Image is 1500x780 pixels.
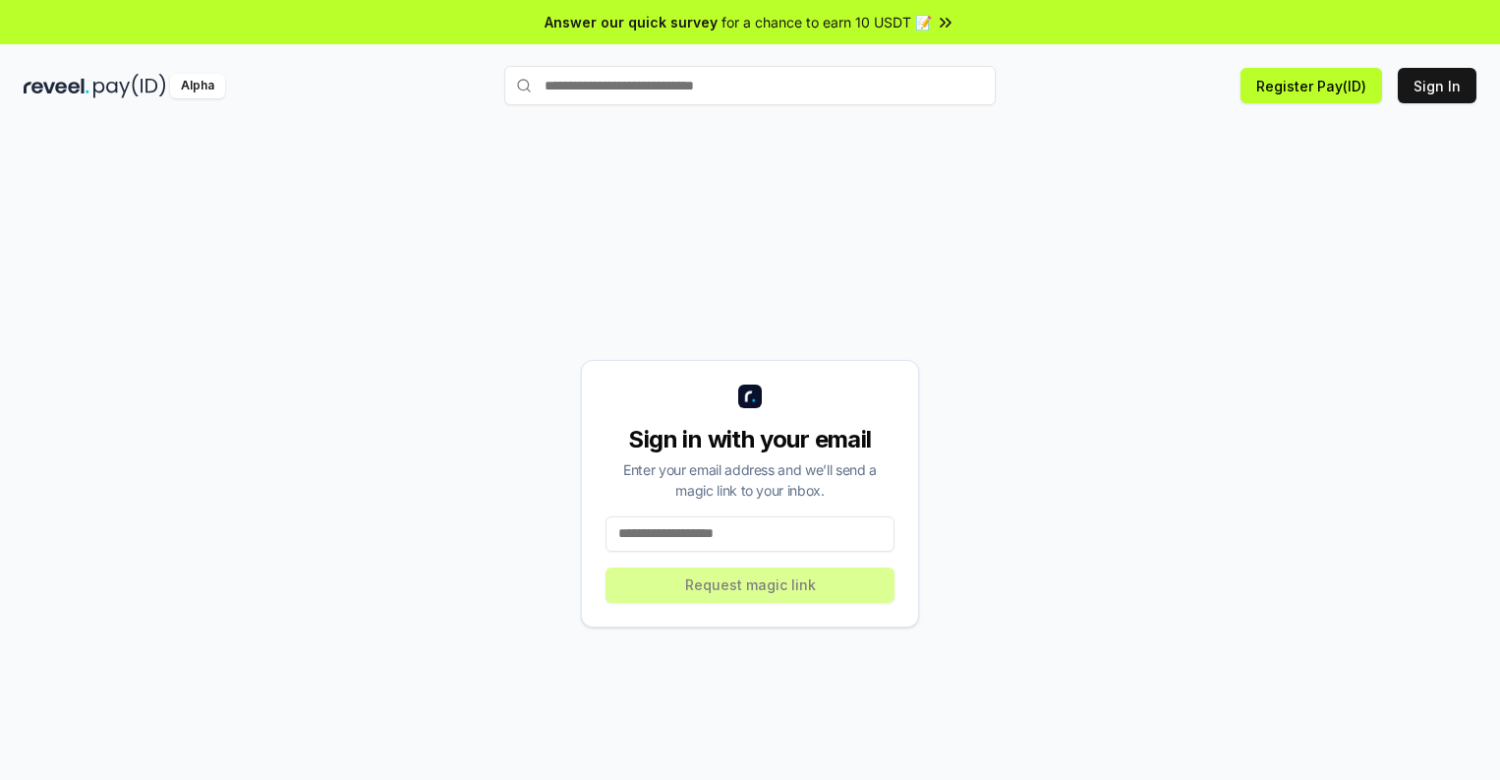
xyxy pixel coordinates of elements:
img: logo_small [738,385,762,408]
div: Alpha [170,74,225,98]
button: Register Pay(ID) [1240,68,1382,103]
span: for a chance to earn 10 USDT 📝 [721,12,932,32]
span: Answer our quick survey [545,12,718,32]
button: Sign In [1398,68,1476,103]
img: pay_id [93,74,166,98]
img: reveel_dark [24,74,89,98]
div: Enter your email address and we’ll send a magic link to your inbox. [606,459,894,501]
div: Sign in with your email [606,424,894,455]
